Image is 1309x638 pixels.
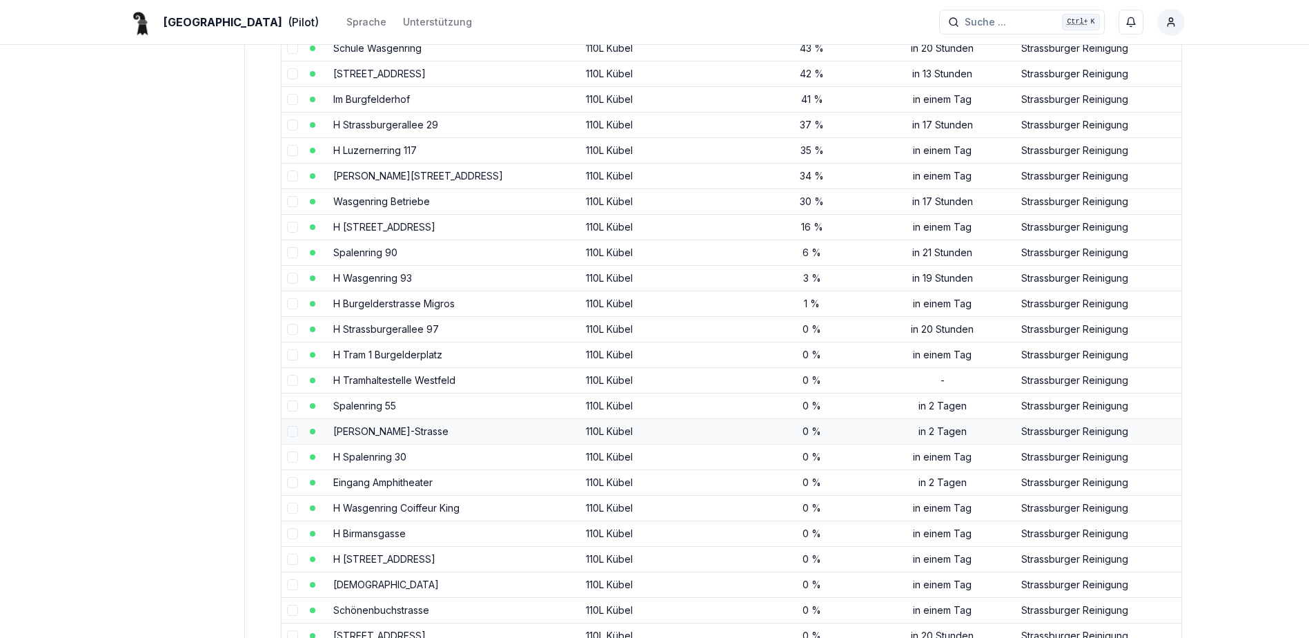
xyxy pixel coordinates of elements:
[1016,291,1181,316] td: Strassburger Reinigung
[346,15,386,29] div: Sprache
[287,324,298,335] button: select-row
[164,14,282,30] span: [GEOGRAPHIC_DATA]
[580,137,756,163] td: 110L Kübel
[580,112,756,137] td: 110L Kübel
[874,476,1011,490] div: in 2 Tagen
[333,476,433,488] a: Eingang Amphitheater
[580,35,756,61] td: 110L Kübel
[874,527,1011,541] div: in einem Tag
[1016,61,1181,86] td: Strassburger Reinigung
[287,145,298,156] button: select-row
[874,169,1011,183] div: in einem Tag
[333,553,435,565] a: H [STREET_ADDRESS]
[580,86,756,112] td: 110L Kübel
[288,14,319,30] span: (Pilot)
[761,527,863,541] div: 0 %
[761,93,863,106] div: 41 %
[874,552,1011,566] div: in einem Tag
[761,220,863,234] div: 16 %
[333,374,455,386] a: H Tramhaltestelle Westfeld
[761,450,863,464] div: 0 %
[333,68,426,79] a: [STREET_ADDRESS]
[874,118,1011,132] div: in 17 Stunden
[580,393,756,418] td: 110L Kübel
[287,222,298,233] button: select-row
[580,342,756,367] td: 110L Kübel
[287,452,298,463] button: select-row
[1016,265,1181,291] td: Strassburger Reinigung
[1016,597,1181,623] td: Strassburger Reinigung
[580,291,756,316] td: 110L Kübel
[333,272,412,284] a: H Wasgenring 93
[939,10,1105,35] button: Suche ...Ctrl+K
[1016,546,1181,572] td: Strassburger Reinigung
[761,348,863,362] div: 0 %
[287,554,298,565] button: select-row
[125,6,158,39] img: Basel Logo
[761,322,863,336] div: 0 %
[287,171,298,182] button: select-row
[580,188,756,214] td: 110L Kübel
[874,144,1011,157] div: in einem Tag
[874,348,1011,362] div: in einem Tag
[1016,86,1181,112] td: Strassburger Reinigung
[874,246,1011,260] div: in 21 Stunden
[287,579,298,590] button: select-row
[1016,137,1181,163] td: Strassburger Reinigung
[761,144,863,157] div: 35 %
[874,67,1011,81] div: in 13 Stunden
[874,297,1011,311] div: in einem Tag
[1016,418,1181,444] td: Strassburger Reinigung
[1016,572,1181,597] td: Strassburger Reinigung
[761,297,863,311] div: 1 %
[580,444,756,470] td: 110L Kübel
[761,399,863,413] div: 0 %
[761,603,863,617] div: 0 %
[761,169,863,183] div: 34 %
[874,93,1011,106] div: in einem Tag
[1016,188,1181,214] td: Strassburger Reinigung
[874,399,1011,413] div: in 2 Tagen
[1016,316,1181,342] td: Strassburger Reinigung
[333,425,449,437] a: [PERSON_NAME]-Strasse
[1016,35,1181,61] td: Strassburger Reinigung
[333,119,438,130] a: H Strassburgerallee 29
[333,144,417,156] a: H Luzernerring 117
[333,502,460,514] a: H Wasgenring Coiffeur King
[761,195,863,209] div: 30 %
[287,400,298,412] button: select-row
[580,316,756,342] td: 110L Kübel
[333,604,429,616] a: Schönenbuchstrasse
[580,265,756,291] td: 110L Kübel
[580,470,756,495] td: 110L Kübel
[580,240,756,265] td: 110L Kübel
[580,61,756,86] td: 110L Kübel
[346,14,386,30] button: Sprache
[580,418,756,444] td: 110L Kübel
[580,367,756,393] td: 110L Kübel
[287,528,298,539] button: select-row
[1016,367,1181,393] td: Strassburger Reinigung
[333,170,503,182] a: [PERSON_NAME][STREET_ADDRESS]
[333,195,430,207] a: Wasgenring Betriebe
[1016,521,1181,546] td: Strassburger Reinigung
[287,605,298,616] button: select-row
[287,273,298,284] button: select-row
[874,425,1011,438] div: in 2 Tagen
[580,572,756,597] td: 110L Kübel
[761,246,863,260] div: 6 %
[1016,214,1181,240] td: Strassburger Reinigung
[333,349,442,360] a: H Tram 1 Burgelderplatz
[333,221,435,233] a: H [STREET_ADDRESS]
[874,195,1011,209] div: in 17 Stunden
[287,375,298,386] button: select-row
[874,322,1011,336] div: in 20 Stunden
[287,298,298,309] button: select-row
[580,521,756,546] td: 110L Kübel
[287,247,298,258] button: select-row
[1016,342,1181,367] td: Strassburger Reinigung
[287,477,298,488] button: select-row
[287,119,298,130] button: select-row
[1016,112,1181,137] td: Strassburger Reinigung
[333,323,439,335] a: H Strassburgerallee 97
